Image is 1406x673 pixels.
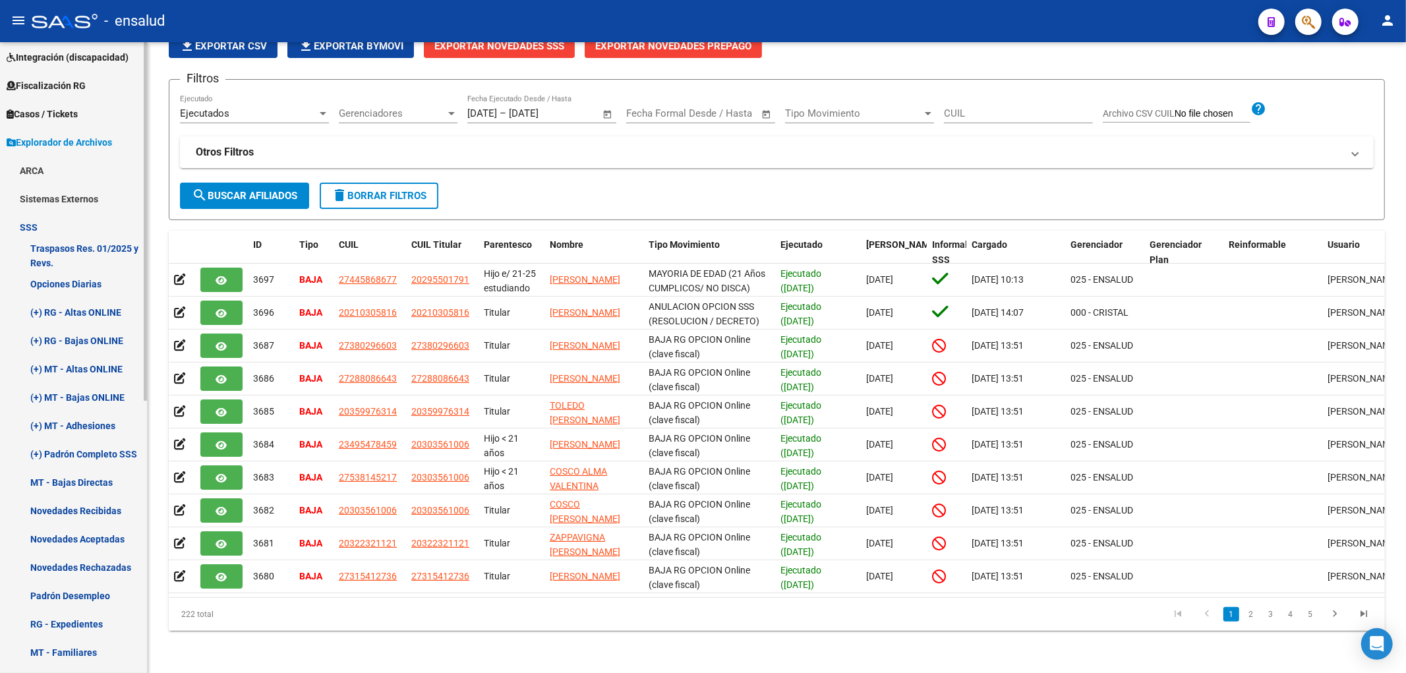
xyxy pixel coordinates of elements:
span: Titular [484,571,510,581]
datatable-header-cell: CUIL Titular [406,231,479,274]
span: 20210305816 [339,307,397,318]
span: 000 - CRISTAL [1070,307,1128,318]
span: Casos / Tickets [7,107,78,121]
datatable-header-cell: Cargado [966,231,1065,274]
datatable-header-cell: CUIL [334,231,406,274]
span: BAJA RG OPCION Online (clave fiscal) [649,532,750,558]
strong: BAJA [299,505,322,515]
span: [DATE] 13:51 [972,538,1024,548]
span: [DATE] 13:51 [972,406,1024,417]
datatable-header-cell: Informable SSS [927,231,966,274]
strong: BAJA [299,340,322,351]
datatable-header-cell: Tipo [294,231,334,274]
input: Fecha inicio [467,107,497,119]
span: [PERSON_NAME] [550,307,620,318]
span: Ejecutado ([DATE]) [780,499,821,525]
span: ZAPPAVIGNA [PERSON_NAME] [550,532,620,558]
strong: BAJA [299,274,322,285]
span: [DATE] [866,538,893,548]
span: TOLEDO [PERSON_NAME] [550,400,620,426]
span: [PERSON_NAME] [1328,538,1398,548]
span: - ensalud [104,7,165,36]
mat-expansion-panel-header: Otros Filtros [180,136,1374,168]
span: 025 - ENSALUD [1070,571,1133,581]
a: 3 [1263,607,1279,622]
span: 27380296603 [411,340,469,351]
span: [PERSON_NAME] [1328,274,1398,285]
div: 222 total [169,598,409,631]
span: [PERSON_NAME] [1328,406,1398,417]
span: 025 - ENSALUD [1070,274,1133,285]
span: [DATE] [866,505,893,515]
span: Ejecutado ([DATE]) [780,400,821,426]
a: 2 [1243,607,1259,622]
li: page 5 [1301,603,1320,626]
span: [DATE] [866,274,893,285]
span: COSCO ALMA VALENTINA [550,466,607,492]
span: Tipo Movimiento [649,239,720,250]
span: Ejecutado ([DATE]) [780,268,821,294]
span: Ejecutado ([DATE]) [780,466,821,492]
button: Open calendar [600,107,616,122]
mat-icon: file_download [298,38,314,53]
strong: BAJA [299,406,322,417]
span: Informable SSS [932,239,978,265]
span: [PERSON_NAME] [1328,439,1398,450]
strong: BAJA [299,373,322,384]
span: Fiscalización RG [7,78,86,93]
a: go to next page [1322,607,1347,622]
a: go to previous page [1194,607,1219,622]
span: 27315412736 [411,571,469,581]
span: [DATE] 13:51 [972,439,1024,450]
input: Fecha fin [691,107,755,119]
strong: BAJA [299,439,322,450]
span: [DATE] [866,439,893,450]
span: Borrar Filtros [332,190,426,202]
span: [DATE] 14:07 [972,307,1024,318]
span: Ejecutado ([DATE]) [780,532,821,558]
span: ID [253,239,262,250]
span: 3681 [253,538,274,548]
span: BAJA RG OPCION Online (clave fiscal) [649,334,750,360]
span: Ejecutado ([DATE]) [780,565,821,591]
span: 025 - ENSALUD [1070,373,1133,384]
span: Ejecutado ([DATE]) [780,433,821,459]
span: [DATE] 13:51 [972,505,1024,515]
span: Titular [484,538,510,548]
span: BAJA RG OPCION Online (clave fiscal) [649,367,750,393]
span: 3685 [253,406,274,417]
span: [PERSON_NAME] [1328,505,1398,515]
span: Gerenciadores [339,107,446,119]
span: 3687 [253,340,274,351]
span: Tipo Movimiento [785,107,922,119]
span: BAJA RG OPCION Online (clave fiscal) [649,466,750,492]
a: 5 [1303,607,1318,622]
button: Buscar Afiliados [180,183,309,209]
span: [PERSON_NAME] [1328,472,1398,483]
span: [PERSON_NAME] [550,439,620,450]
span: [PERSON_NAME] [1328,340,1398,351]
span: Gerenciador [1070,239,1123,250]
span: 27538145217 [339,472,397,483]
span: 025 - ENSALUD [1070,340,1133,351]
span: [DATE] 13:51 [972,340,1024,351]
span: 27288086643 [411,373,469,384]
mat-icon: person [1380,13,1395,28]
span: 20303561006 [411,439,469,450]
span: Integración (discapacidad) [7,50,129,65]
span: [DATE] [866,472,893,483]
datatable-header-cell: Gerenciador Plan [1144,231,1223,274]
span: Titular [484,340,510,351]
span: 20303561006 [411,472,469,483]
input: Fecha inicio [626,107,680,119]
span: [DATE] 13:51 [972,571,1024,581]
span: COSCO [PERSON_NAME] [550,499,620,525]
span: 20210305816 [411,307,469,318]
span: 3682 [253,505,274,515]
span: Exportar Bymovi [298,40,403,52]
span: 3686 [253,373,274,384]
span: 20303561006 [411,505,469,515]
span: Hijo < 21 años [484,466,519,492]
span: 3683 [253,472,274,483]
a: go to last page [1351,607,1376,622]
